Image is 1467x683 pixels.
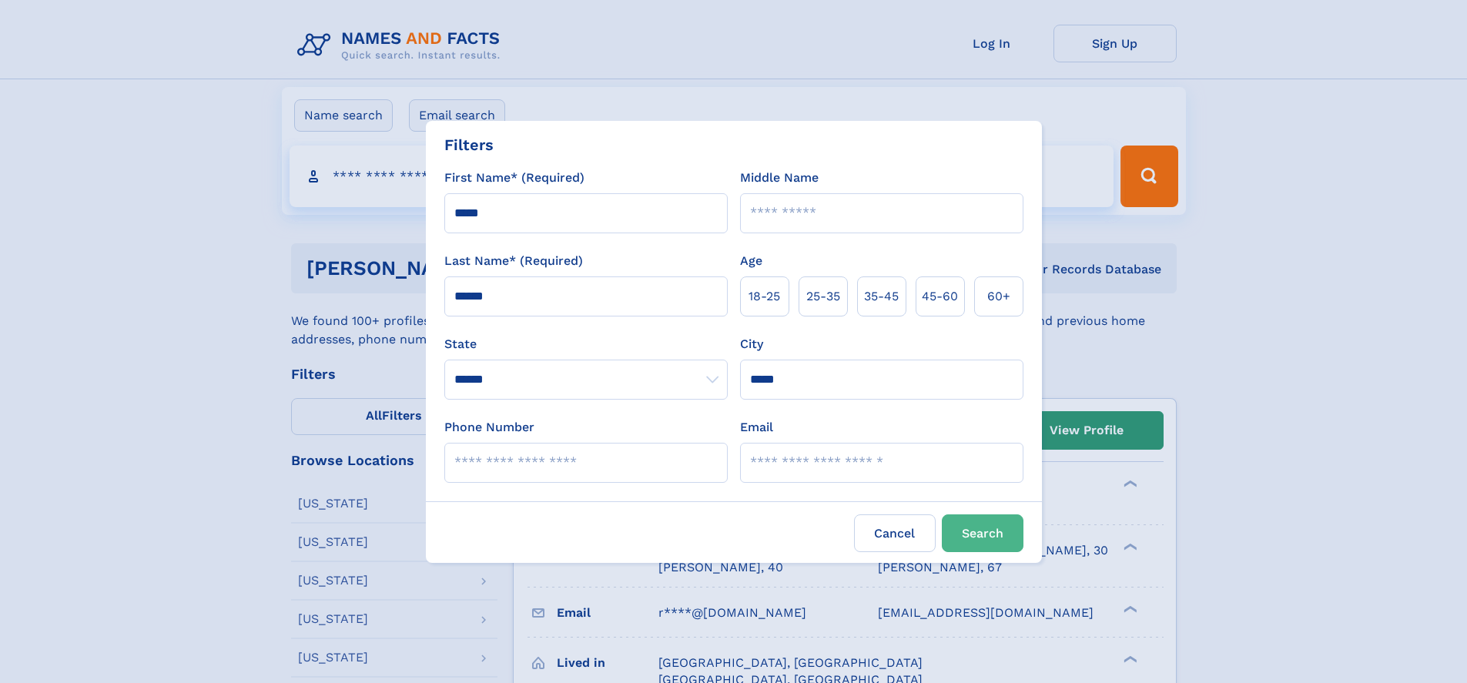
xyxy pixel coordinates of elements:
[740,418,773,437] label: Email
[444,133,494,156] div: Filters
[749,287,780,306] span: 18‑25
[854,514,936,552] label: Cancel
[987,287,1010,306] span: 60+
[444,252,583,270] label: Last Name* (Required)
[922,287,958,306] span: 45‑60
[444,335,728,353] label: State
[444,169,584,187] label: First Name* (Required)
[740,252,762,270] label: Age
[444,418,534,437] label: Phone Number
[864,287,899,306] span: 35‑45
[942,514,1023,552] button: Search
[806,287,840,306] span: 25‑35
[740,335,763,353] label: City
[740,169,819,187] label: Middle Name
